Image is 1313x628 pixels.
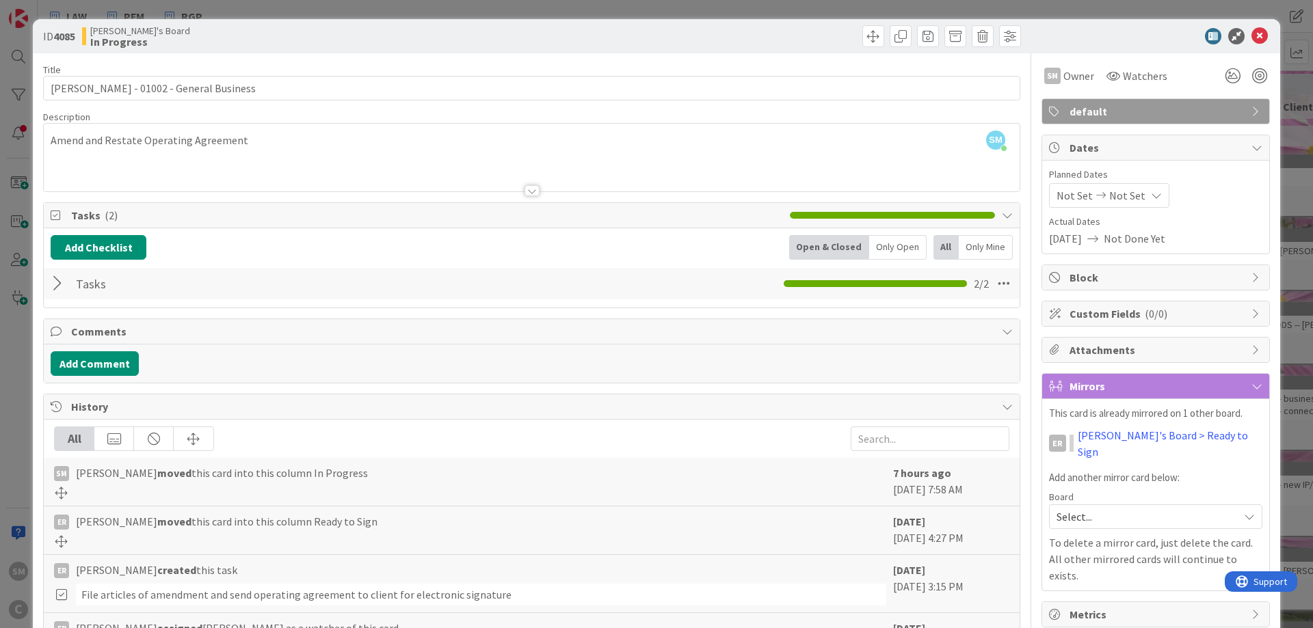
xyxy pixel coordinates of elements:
[53,29,75,43] b: 4085
[1044,68,1061,84] div: SM
[90,25,190,36] span: [PERSON_NAME]'s Board
[1070,342,1245,358] span: Attachments
[43,76,1020,100] input: type card name here...
[76,465,368,481] span: [PERSON_NAME] this card into this column In Progress
[893,515,925,528] b: [DATE]
[54,563,69,578] div: ER
[1109,187,1145,204] span: Not Set
[43,28,75,44] span: ID
[71,323,995,340] span: Comments
[157,466,191,480] b: moved
[851,426,1009,451] input: Search...
[71,207,783,223] span: Tasks
[893,563,925,577] b: [DATE]
[71,271,379,296] input: Add Checklist...
[869,235,927,260] div: Only Open
[1057,187,1093,204] span: Not Set
[76,562,237,578] span: [PERSON_NAME] this task
[1070,305,1245,322] span: Custom Fields
[1063,68,1094,84] span: Owner
[1070,269,1245,286] span: Block
[1078,427,1262,460] a: [PERSON_NAME]'s Board > Ready to Sign
[1104,230,1165,247] span: Not Done Yet
[1070,103,1245,120] span: default
[51,351,139,376] button: Add Comment
[959,235,1013,260] div: Only Mine
[51,235,146,260] button: Add Checklist
[893,513,1009,547] div: [DATE] 4:27 PM
[1049,167,1262,182] span: Planned Dates
[54,466,69,481] div: SM
[157,563,196,577] b: created
[1049,492,1074,502] span: Board
[43,64,61,76] label: Title
[974,275,989,292] span: 2 / 2
[1057,507,1232,526] span: Select...
[54,515,69,530] div: ER
[1070,606,1245,623] span: Metrics
[1049,534,1262,584] p: To delete a mirror card, just delete the card. All other mirrored cards will continue to exists.
[1123,68,1167,84] span: Watchers
[1049,470,1262,486] p: Add another mirror card below:
[933,235,959,260] div: All
[51,133,1013,148] p: Amend and Restate Operating Agreement
[1070,378,1245,394] span: Mirrors
[1070,139,1245,156] span: Dates
[1145,307,1167,320] span: ( 0/0 )
[893,465,1009,499] div: [DATE] 7:58 AM
[986,131,1005,150] span: SM
[29,2,62,18] span: Support
[1049,230,1082,247] span: [DATE]
[893,466,951,480] b: 7 hours ago
[76,513,377,530] span: [PERSON_NAME] this card into this column Ready to Sign
[789,235,869,260] div: Open & Closed
[1049,435,1066,452] div: ER
[43,111,90,123] span: Description
[1049,215,1262,229] span: Actual Dates
[893,562,1009,605] div: [DATE] 3:15 PM
[55,427,94,450] div: All
[90,36,190,47] b: In Progress
[71,398,995,415] span: History
[76,584,886,605] div: File articles of amendment and send operating agreement to client for electronic signature
[157,515,191,528] b: moved
[1049,406,1262,422] p: This card is already mirrored on 1 other board.
[105,208,118,222] span: ( 2 )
